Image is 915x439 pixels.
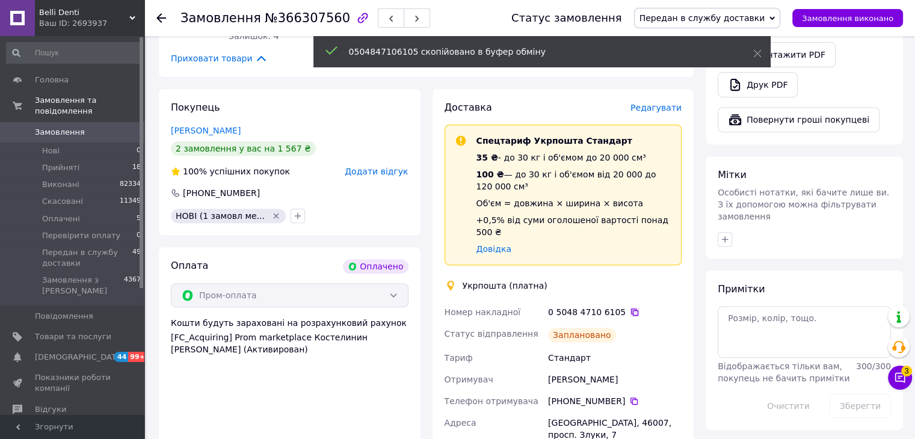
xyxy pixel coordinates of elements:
span: 11349 [120,196,141,207]
span: Товари та послуги [35,331,111,342]
span: 300 / 300 [856,361,891,371]
span: Статус відправлення [445,329,538,339]
div: — до 30 кг і об'ємом від 20 000 до 120 000 см³ [476,168,672,192]
input: Пошук [6,42,142,64]
span: 3 [901,366,912,376]
svg: Видалити мітку [271,211,281,221]
span: 100 ₴ [476,170,504,179]
span: 99+ [128,352,148,362]
div: успішних покупок [171,165,290,177]
span: №366307560 [265,11,350,25]
div: Укрпошта (платна) [460,280,550,292]
div: +0,5% від суми оголошеної вартості понад 500 ₴ [476,214,672,238]
div: Оплачено [343,259,408,274]
span: Замовлення [35,127,85,138]
span: Повідомлення [35,311,93,322]
span: 49 [132,247,141,269]
span: Телефон отримувача [445,396,538,406]
span: Головна [35,75,69,85]
span: Редагувати [630,103,682,112]
span: Передан в службу доставки [42,247,132,269]
span: Залишок: 4 [229,31,279,41]
span: Отримувач [445,375,493,384]
div: Статус замовлення [511,12,622,24]
div: 0 5048 4710 6105 [548,306,682,318]
span: НОВІ (1 замовл ме... [176,211,265,221]
button: Замовлення виконано [792,9,903,27]
span: Відгуки [35,404,66,415]
button: Повернути гроші покупцеві [718,107,880,132]
span: Замовлення з [PERSON_NAME] [42,275,124,296]
span: Оплачені [42,213,80,224]
span: Особисті нотатки, які бачите лише ви. З їх допомогою можна фільтрувати замовлення [718,188,889,221]
div: 2 замовлення у вас на 1 567 ₴ [171,141,316,156]
div: Ваш ID: 2693937 [39,18,144,29]
span: Спецтариф Укрпошта Стандарт [476,136,632,146]
a: Завантажити PDF [718,42,836,67]
span: Мітки [718,169,747,180]
div: [PHONE_NUMBER] [182,187,261,199]
div: 0504847106105 скопійовано в буфер обміну [349,46,723,58]
span: Замовлення та повідомлення [35,95,144,117]
span: Нові [42,146,60,156]
span: Оплата [171,260,208,271]
div: Кошти будуть зараховані на розрахунковий рахунок [171,317,408,355]
span: Приховати товари [171,52,268,65]
div: [PHONE_NUMBER] [548,395,682,407]
span: Прийняті [42,162,79,173]
div: Об'єм = довжина × ширина × висота [476,197,672,209]
span: Передан в службу доставки [639,13,765,23]
span: Скасовані [42,196,83,207]
a: [PERSON_NAME] [171,126,241,135]
span: Покупець [171,102,220,113]
div: Заплановано [548,328,616,342]
span: Додати відгук [345,167,408,176]
button: Чат з покупцем3 [888,366,912,390]
a: Друк PDF [718,72,798,97]
span: Примітки [718,283,765,295]
a: Довідка [476,244,511,254]
span: 5 [137,213,141,224]
span: Belli Denti [39,7,129,18]
div: Стандарт [546,347,684,369]
div: - до 30 кг і об'ємом до 20 000 см³ [476,152,672,164]
span: Доставка [445,102,492,113]
span: 18 [132,162,141,173]
span: Відображається тільки вам, покупець не бачить примітки [718,361,849,383]
span: Замовлення виконано [802,14,893,23]
div: [FC_Acquiring] Prom marketplace Костелинин [PERSON_NAME] (Активирован) [171,331,408,355]
span: 82334 [120,179,141,190]
span: Номер накладної [445,307,521,317]
span: 100% [183,167,207,176]
span: 35 ₴ [476,153,498,162]
span: 4367 [124,275,141,296]
span: Адреса [445,418,476,428]
span: 44 [114,352,128,362]
span: Тариф [445,353,473,363]
div: Повернутися назад [156,12,166,24]
span: [DEMOGRAPHIC_DATA] [35,352,124,363]
span: Перевірити оплату [42,230,120,241]
span: Замовлення [180,11,261,25]
span: 0 [137,230,141,241]
div: [PERSON_NAME] [546,369,684,390]
span: Показники роботи компанії [35,372,111,394]
span: 0 [137,146,141,156]
span: Виконані [42,179,79,190]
